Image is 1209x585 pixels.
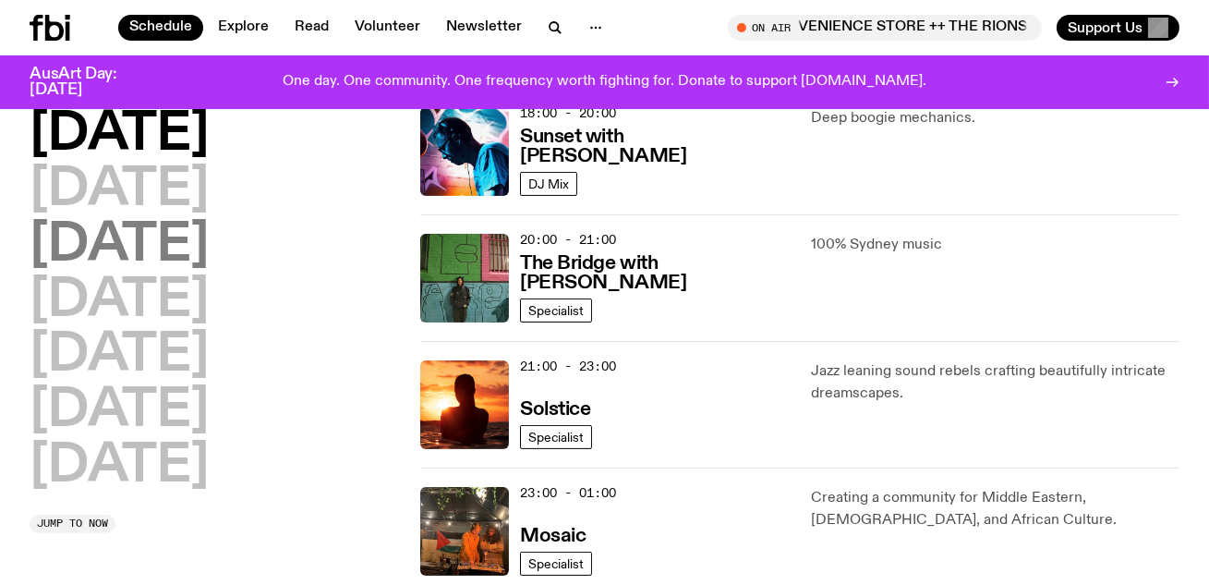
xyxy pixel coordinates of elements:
[1068,19,1143,36] span: Support Us
[811,487,1179,531] p: Creating a community for Middle Eastern, [DEMOGRAPHIC_DATA], and African Culture.
[207,15,280,41] a: Explore
[435,15,533,41] a: Newsletter
[528,177,569,190] span: DJ Mix
[30,515,115,533] button: Jump to now
[520,254,789,293] h3: The Bridge with [PERSON_NAME]
[520,231,616,249] span: 20:00 - 21:00
[520,124,789,166] a: Sunset with [PERSON_NAME]
[118,15,203,41] a: Schedule
[528,430,584,444] span: Specialist
[811,360,1179,405] p: Jazz leaning sound rebels crafting beautifully intricate dreamscapes.
[30,220,209,272] button: [DATE]
[520,484,616,502] span: 23:00 - 01:00
[520,104,616,122] span: 18:00 - 20:00
[37,518,108,529] span: Jump to now
[520,250,789,293] a: The Bridge with [PERSON_NAME]
[30,275,209,327] button: [DATE]
[520,552,592,576] a: Specialist
[344,15,431,41] a: Volunteer
[30,67,148,98] h3: AusArt Day: [DATE]
[520,396,590,420] a: Solstice
[728,15,1042,41] button: On AirCONVENIENCE STORE ++ THE RIONS x [DATE] Arvos
[811,234,1179,256] p: 100% Sydney music
[30,385,209,437] button: [DATE]
[30,109,209,161] button: [DATE]
[420,234,509,323] img: Amelia Sparke is wearing a black hoodie and pants, leaning against a blue, green and pink wall wi...
[811,107,1179,129] p: Deep boogie mechanics.
[420,360,509,449] img: A girl standing in the ocean as waist level, staring into the rise of the sun.
[520,128,789,166] h3: Sunset with [PERSON_NAME]
[283,74,926,91] p: One day. One community. One frequency worth fighting for. Donate to support [DOMAIN_NAME].
[1057,15,1179,41] button: Support Us
[30,330,209,382] button: [DATE]
[284,15,340,41] a: Read
[420,487,509,576] img: Tommy and Jono Playing at a fundraiser for Palestine
[520,299,592,323] a: Specialist
[420,107,509,196] img: Simon Caldwell stands side on, looking downwards. He has headphones on. Behind him is a brightly ...
[520,358,616,375] span: 21:00 - 23:00
[528,556,584,570] span: Specialist
[520,523,586,546] a: Mosaic
[520,400,590,420] h3: Solstice
[30,441,209,493] button: [DATE]
[520,172,577,196] a: DJ Mix
[520,425,592,449] a: Specialist
[30,165,209,216] button: [DATE]
[520,527,586,546] h3: Mosaic
[528,303,584,317] span: Specialist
